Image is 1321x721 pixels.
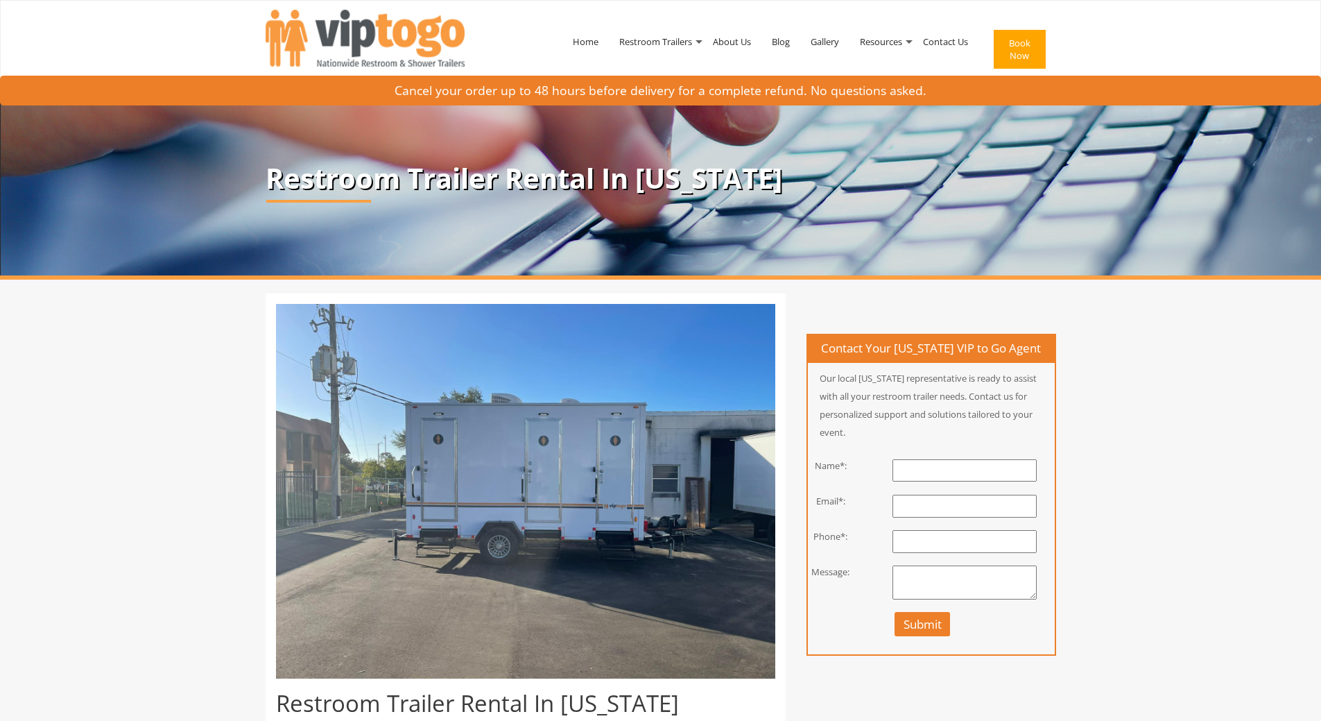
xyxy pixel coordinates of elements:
a: About Us [702,6,761,78]
button: Book Now [994,30,1046,69]
div: Name*: [797,459,865,473]
h1: Restroom Trailer Rental In [US_STATE] [276,691,775,716]
button: Submit [895,612,951,636]
a: Restroom Trailers [609,6,702,78]
a: Gallery [800,6,849,78]
a: Home [562,6,609,78]
a: Resources [849,6,913,78]
div: Email*: [797,495,865,508]
p: Restroom Trailer Rental In [US_STATE] [266,163,1056,194]
img: VIPTOGO [266,10,465,67]
h4: Contact Your [US_STATE] VIP to Go Agent [808,335,1055,363]
a: Blog [761,6,800,78]
div: Message: [797,566,865,579]
a: Contact Us [913,6,978,78]
a: Book Now [978,6,1056,99]
div: Phone*: [797,530,865,543]
img: luxury porta potty trailer [276,304,775,679]
p: Our local [US_STATE] representative is ready to assist with all your restroom trailer needs. Cont... [808,369,1055,441]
